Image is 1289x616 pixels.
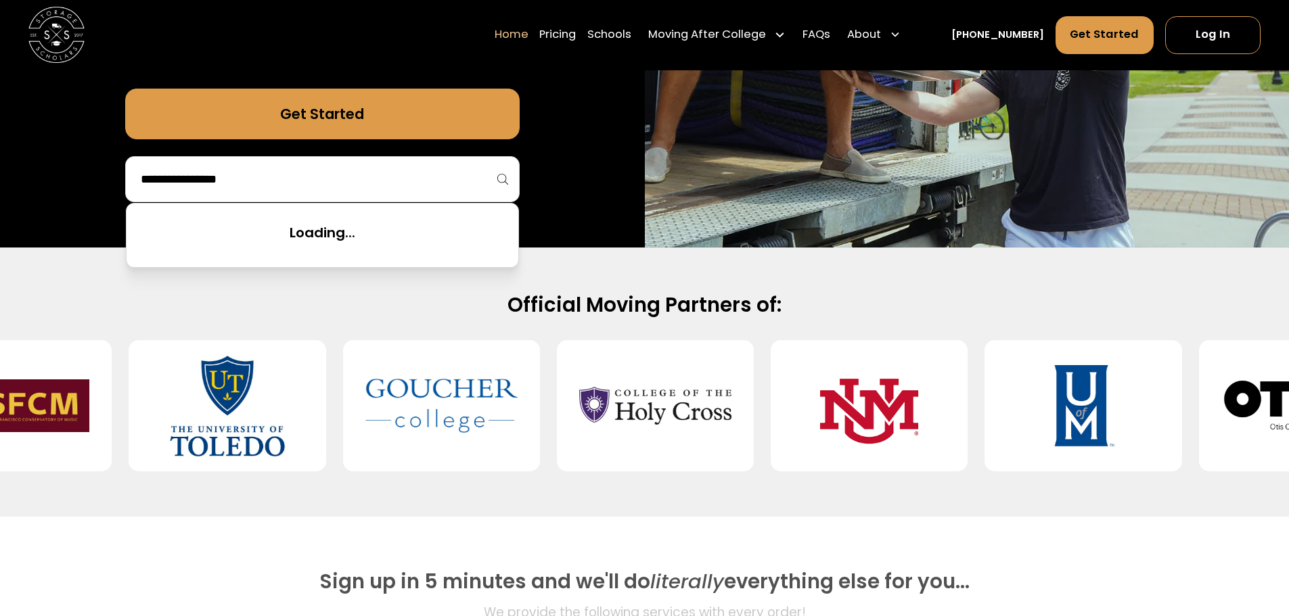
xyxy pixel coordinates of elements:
[793,352,945,460] img: University of New Mexico
[320,568,970,594] h2: Sign up in 5 minutes and we'll do everything else for you...
[365,352,518,460] img: Goucher College
[125,89,520,139] a: Get Started
[643,16,792,55] div: Moving After College
[842,16,907,55] div: About
[1056,16,1154,54] a: Get Started
[539,16,576,55] a: Pricing
[579,352,731,460] img: College of the Holy Cross
[152,352,304,460] img: University of Toledo
[1165,16,1261,54] a: Log In
[28,7,85,63] a: home
[28,7,85,63] img: Storage Scholars main logo
[495,16,528,55] a: Home
[650,567,724,594] span: literally
[802,16,830,55] a: FAQs
[1008,352,1160,460] img: University of Memphis
[587,16,631,55] a: Schools
[648,27,766,44] div: Moving After College
[951,28,1044,43] a: [PHONE_NUMBER]
[194,292,1095,318] h2: Official Moving Partners of:
[847,27,881,44] div: About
